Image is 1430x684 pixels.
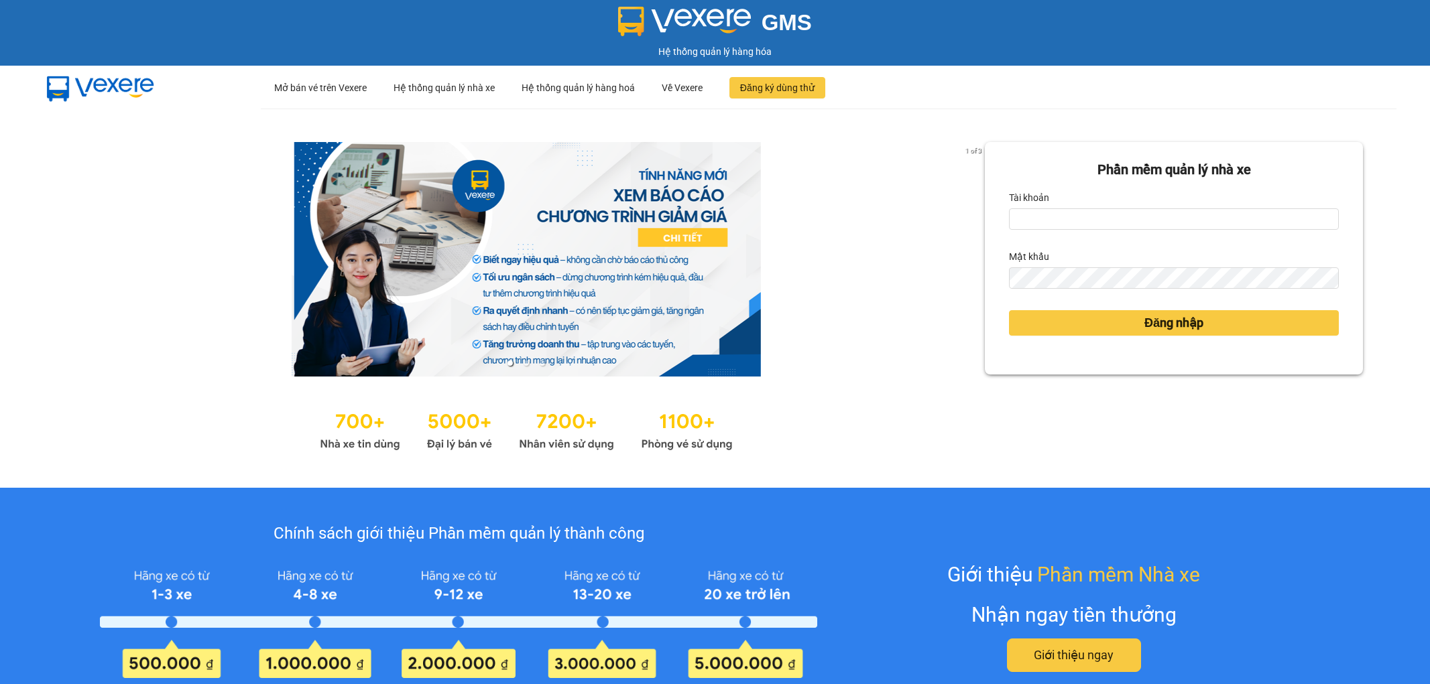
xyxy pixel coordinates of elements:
[971,599,1177,630] div: Nhận ngay tiền thưởng
[274,66,367,109] div: Mở bán vé trên Vexere
[3,44,1427,59] div: Hệ thống quản lý hàng hóa
[662,66,703,109] div: Về Vexere
[961,142,985,159] p: 1 of 3
[947,559,1200,590] div: Giới thiệu
[524,360,529,366] li: slide item 2
[618,7,751,36] img: logo 2
[394,66,495,109] div: Hệ thống quản lý nhà xe
[1144,314,1203,332] span: Đăng nhập
[1009,310,1339,336] button: Đăng nhập
[1009,208,1339,230] input: Tài khoản
[1007,638,1141,672] button: Giới thiệu ngay
[618,20,812,31] a: GMS
[1009,187,1049,208] label: Tài khoản
[100,521,817,547] div: Chính sách giới thiệu Phần mềm quản lý thành công
[729,77,825,98] button: Đăng ký dùng thử
[100,563,817,679] img: policy-intruduce-detail.png
[1009,246,1049,267] label: Mật khẩu
[67,142,86,377] button: previous slide / item
[540,360,545,366] li: slide item 3
[320,403,733,454] img: Statistics.png
[1009,267,1339,289] input: Mật khẩu
[522,66,635,109] div: Hệ thống quản lý hàng hoá
[762,10,812,35] span: GMS
[1037,559,1200,590] span: Phần mềm Nhà xe
[966,142,985,377] button: next slide / item
[1034,646,1114,665] span: Giới thiệu ngay
[508,360,513,366] li: slide item 1
[34,66,168,110] img: mbUUG5Q.png
[1009,159,1339,180] div: Phần mềm quản lý nhà xe
[740,80,815,95] span: Đăng ký dùng thử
